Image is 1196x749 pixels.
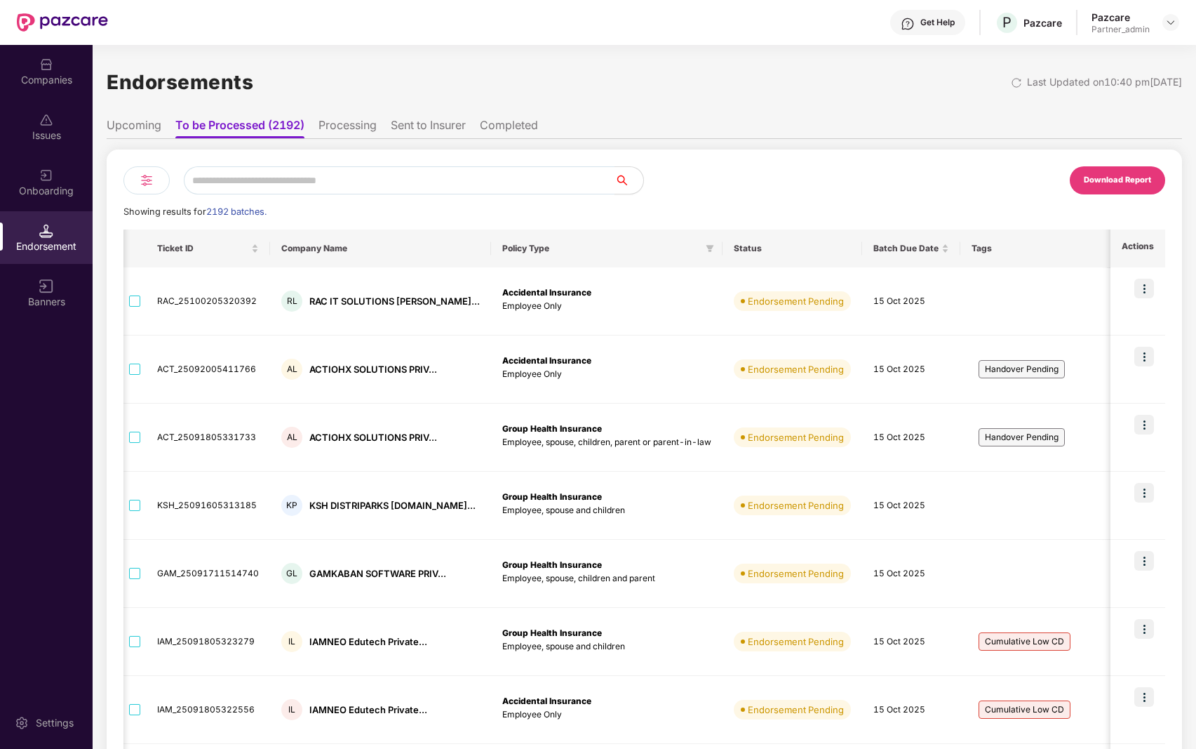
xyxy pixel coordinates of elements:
[502,287,591,298] b: Accidental Insurance
[1134,619,1154,639] img: icon
[1134,687,1154,707] img: icon
[502,243,700,254] span: Policy Type
[502,504,711,517] p: Employee, spouse and children
[502,696,591,706] b: Accidental Insurance
[309,703,427,717] div: IAMNEO Edutech Private...
[1002,14,1012,31] span: P
[32,716,78,730] div: Settings
[146,404,270,472] td: ACT_25091805331733
[502,436,711,449] p: Employee, spouse, children, parent or parent-in-law
[748,635,844,649] div: Endorsement Pending
[972,243,1136,254] span: Tags
[920,17,955,28] div: Get Help
[502,572,711,585] p: Employee, spouse, children and parent
[138,172,155,189] img: svg+xml;base64,PHN2ZyB4bWxucz0iaHR0cDovL3d3dy53My5vcmcvMjAwMC9zdmciIHdpZHRoPSIyNCIgaGVpZ2h0PSIyNC...
[146,540,270,608] td: GAM_25091711514740
[862,230,960,267] th: Batch Due Date
[309,295,480,308] div: RAC IT SOLUTIONS [PERSON_NAME]...
[281,495,302,516] div: KP
[614,175,643,186] span: search
[1011,77,1022,88] img: svg+xml;base64,PHN2ZyBpZD0iUmVsb2FkLTMyeDMyIiB4bWxucz0iaHR0cDovL3d3dy53My5vcmcvMjAwMC9zdmciIHdpZH...
[901,17,915,31] img: svg+xml;base64,PHN2ZyBpZD0iSGVscC0zMngzMiIgeG1sbnM9Imh0dHA6Ly93d3cudzMub3JnLzIwMDAvc3ZnIiB3aWR0aD...
[480,118,538,138] li: Completed
[309,567,446,581] div: GAMKABAN SOFTWARE PRIV...
[391,118,466,138] li: Sent to Insurer
[146,336,270,404] td: ACT_25092005411766
[502,300,711,313] p: Employee Only
[1134,347,1154,366] img: icon
[862,336,960,404] td: 15 Oct 2025
[206,206,267,217] span: 2192 batches.
[862,404,960,472] td: 15 Oct 2025
[1023,16,1062,29] div: Pazcare
[979,632,1070,651] span: Cumulative Low CD
[281,427,302,448] div: AL
[281,563,302,584] div: GL
[502,559,602,570] b: Group Health Insurance
[873,243,939,254] span: Batch Due Date
[862,608,960,676] td: 15 Oct 2025
[979,360,1065,378] span: Handover Pending
[748,362,844,376] div: Endorsement Pending
[175,118,304,138] li: To be Processed (2192)
[309,635,427,649] div: IAMNEO Edutech Private...
[270,230,491,267] th: Company Name
[1134,483,1154,503] img: icon
[502,640,711,654] p: Employee, spouse and children
[706,244,714,253] span: filter
[39,113,53,127] img: svg+xml;base64,PHN2ZyBpZD0iSXNzdWVzX2Rpc2FibGVkIiB4bWxucz0iaHR0cDovL3d3dy53My5vcmcvMjAwMC9zdmciIH...
[39,168,53,183] img: svg+xml;base64,PHN2ZyB3aWR0aD0iMjAiIGhlaWdodD0iMjAiIHZpZXdCb3g9IjAgMCAyMCAyMCIgZmlsbD0ibm9uZSIgeG...
[157,243,248,254] span: Ticket ID
[17,13,108,32] img: New Pazcare Logo
[146,230,270,267] th: Ticket ID
[146,676,270,744] td: IAM_25091805322556
[15,716,29,730] img: svg+xml;base64,PHN2ZyBpZD0iU2V0dGluZy0yMHgyMCIgeG1sbnM9Imh0dHA6Ly93d3cudzMub3JnLzIwMDAvc3ZnIiB3aW...
[614,166,644,194] button: search
[318,118,377,138] li: Processing
[862,540,960,608] td: 15 Oct 2025
[146,608,270,676] td: IAM_25091805323279
[281,699,302,720] div: IL
[723,230,862,267] th: Status
[1110,230,1165,267] th: Actions
[39,279,53,293] img: svg+xml;base64,PHN2ZyB3aWR0aD0iMTYiIGhlaWdodD0iMTYiIHZpZXdCb3g9IjAgMCAxNiAxNiIgZmlsbD0ibm9uZSIgeG...
[1027,74,1182,90] div: Last Updated on 10:40 pm[DATE]
[123,206,267,217] span: Showing results for
[502,423,602,434] b: Group Health Insurance
[748,498,844,512] div: Endorsement Pending
[309,499,476,512] div: KSH DISTRIPARKS [DOMAIN_NAME]...
[309,363,437,376] div: ACTIOHX SOLUTIONS PRIV...
[502,368,711,381] p: Employee Only
[703,240,717,257] span: filter
[862,472,960,540] td: 15 Oct 2025
[1084,174,1151,187] div: Download Report
[748,703,844,717] div: Endorsement Pending
[502,355,591,366] b: Accidental Insurance
[748,294,844,308] div: Endorsement Pending
[979,701,1070,719] span: Cumulative Low CD
[281,291,302,312] div: RL
[1091,24,1150,35] div: Partner_admin
[146,472,270,540] td: KSH_25091605313185
[309,431,437,444] div: ACTIOHX SOLUTIONS PRIV...
[502,491,602,502] b: Group Health Insurance
[1134,415,1154,435] img: icon
[1165,17,1176,28] img: svg+xml;base64,PHN2ZyBpZD0iRHJvcGRvd24tMzJ4MzIiIHhtbG5zPSJodHRwOi8vd3d3LnczLm9yZy8yMDAwL3N2ZyIgd2...
[39,58,53,72] img: svg+xml;base64,PHN2ZyBpZD0iQ29tcGFuaWVzIiB4bWxucz0iaHR0cDovL3d3dy53My5vcmcvMjAwMC9zdmciIHdpZHRoPS...
[1134,279,1154,298] img: icon
[748,566,844,581] div: Endorsement Pending
[281,631,302,652] div: IL
[502,708,711,722] p: Employee Only
[979,428,1065,446] span: Handover Pending
[862,267,960,336] td: 15 Oct 2025
[502,628,602,638] b: Group Health Insurance
[748,430,844,444] div: Endorsement Pending
[146,267,270,336] td: RAC_25100205320392
[1091,11,1150,24] div: Pazcare
[1134,551,1154,571] img: icon
[281,359,302,380] div: AL
[862,676,960,744] td: 15 Oct 2025
[107,67,253,98] h1: Endorsements
[39,224,53,238] img: svg+xml;base64,PHN2ZyB3aWR0aD0iMTQuNSIgaGVpZ2h0PSIxNC41IiB2aWV3Qm94PSIwIDAgMTYgMTYiIGZpbGw9Im5vbm...
[107,118,161,138] li: Upcoming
